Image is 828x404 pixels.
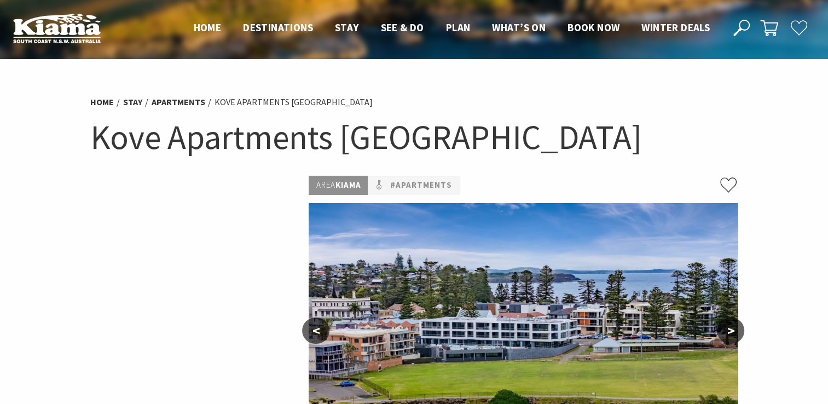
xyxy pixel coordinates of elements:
a: Home [90,96,114,108]
span: Stay [335,21,359,34]
h1: Kove Apartments [GEOGRAPHIC_DATA] [90,115,738,159]
li: Kove Apartments [GEOGRAPHIC_DATA] [215,95,373,109]
button: < [302,318,329,344]
a: Apartments [152,96,205,108]
span: Plan [446,21,471,34]
span: What’s On [492,21,546,34]
span: Area [316,180,335,190]
span: Destinations [243,21,313,34]
span: See & Do [381,21,424,34]
a: #Apartments [390,178,451,192]
span: Winter Deals [641,21,710,34]
p: Kiama [309,176,368,195]
span: Book now [568,21,619,34]
span: Home [194,21,222,34]
a: Stay [123,96,142,108]
nav: Main Menu [183,19,721,37]
img: Kiama Logo [13,13,101,43]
